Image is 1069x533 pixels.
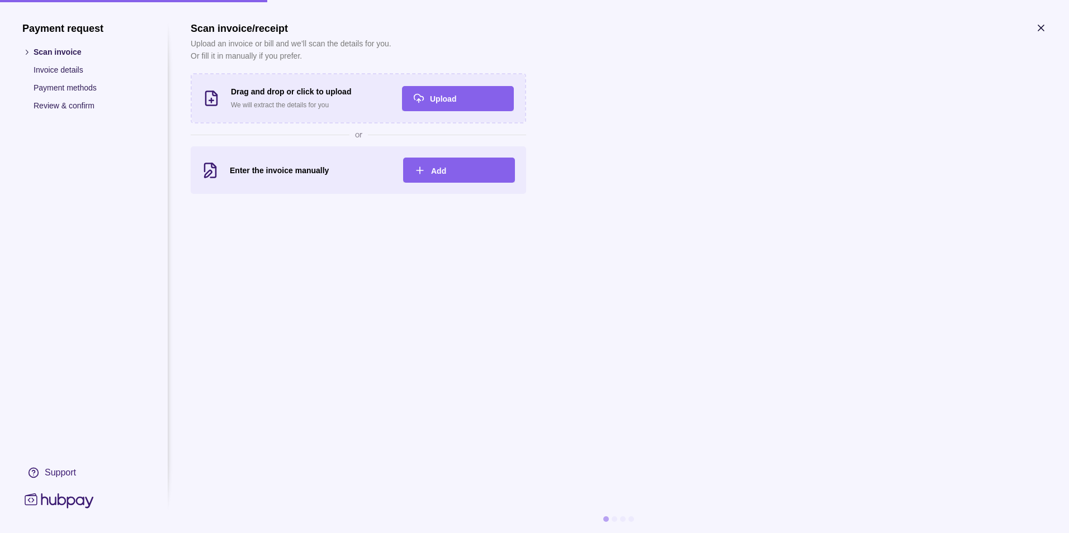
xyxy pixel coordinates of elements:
p: We will extract the details for you [231,99,391,111]
span: Upload [430,94,456,103]
h3: Enter the invoice manually [230,164,392,177]
p: Invoice details [34,64,145,76]
p: Review & confirm [34,99,145,112]
span: or [355,129,362,141]
h1: Scan invoice/receipt [191,22,391,35]
div: Support [45,467,76,479]
p: Payment methods [34,82,145,94]
button: Upload [402,86,514,111]
button: Add [403,158,515,183]
h3: Drag and drop or click to upload [231,85,391,98]
h1: Payment request [22,22,145,35]
p: Upload an invoice or bill and we’ll scan the details for you. Or fill it in manually if you prefer. [191,37,391,62]
a: Support [22,461,145,484]
p: Scan invoice [34,46,145,58]
span: Add [431,166,446,175]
